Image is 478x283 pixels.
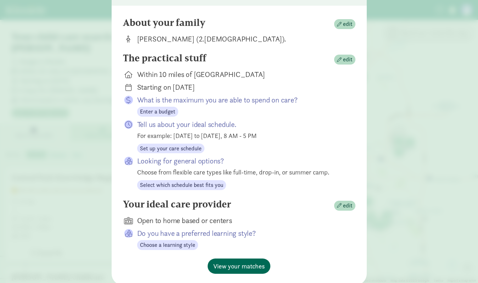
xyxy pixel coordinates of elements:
h4: Your ideal care provider [123,199,231,210]
button: edit [334,55,355,65]
span: Set up your care schedule [140,144,202,153]
h4: The practical stuff [123,52,206,64]
span: View your matches [213,261,265,271]
button: Select which schedule best fits you [137,180,226,190]
button: Set up your care schedule [137,144,204,154]
button: edit [334,19,355,29]
p: What is the maximum you are able to spend on care? [137,95,344,105]
div: Starting on [DATE] [137,82,344,92]
button: View your matches [208,259,270,274]
div: Within 10 miles of [GEOGRAPHIC_DATA] [137,70,344,79]
span: edit [343,201,353,210]
p: Do you have a preferred learning style? [137,228,344,238]
div: Choose from flexible care types like full-time, drop-in, or summer camp. [137,167,344,177]
div: For example: [DATE] to [DATE], 8 AM - 5 PM [137,131,344,140]
button: Choose a learning style [137,240,198,250]
span: Enter a budget [140,107,175,116]
p: Looking for general options? [137,156,344,166]
div: [PERSON_NAME] (2.[DEMOGRAPHIC_DATA]). [137,34,344,44]
span: edit [343,55,353,64]
span: Choose a learning style [140,241,195,249]
p: Tell us about your ideal schedule. [137,120,344,129]
button: edit [334,201,355,211]
h4: About your family [123,17,206,28]
div: Open to home based or centers [137,216,344,226]
span: Select which schedule best fits you [140,181,223,189]
button: Enter a budget [137,107,178,117]
span: edit [343,20,353,28]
